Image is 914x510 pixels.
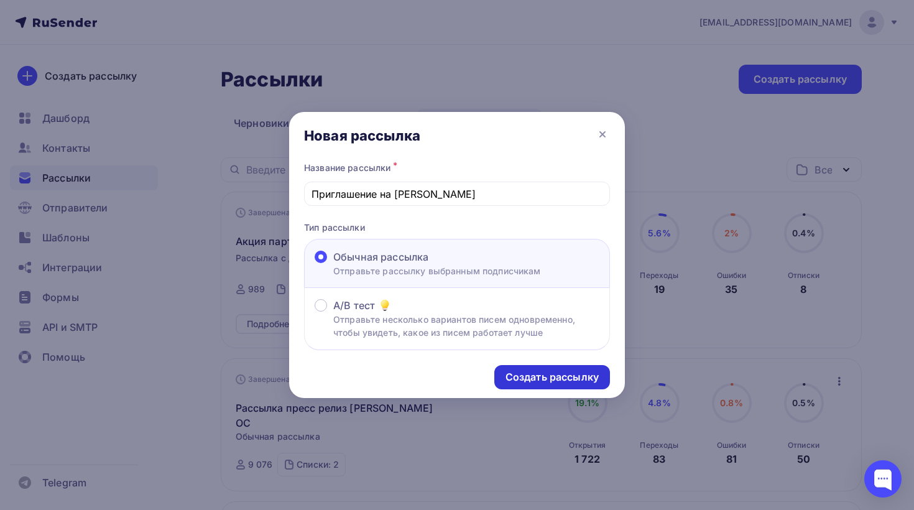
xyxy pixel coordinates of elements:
p: Тип рассылки [304,221,610,234]
p: Отправьте несколько вариантов писем одновременно, чтобы увидеть, какое из писем работает лучше [333,313,599,339]
span: A/B тест [333,298,375,313]
div: Название рассылки [304,159,610,177]
span: Обычная рассылка [333,249,428,264]
input: Придумайте название рассылки [312,187,603,202]
p: Отправьте рассылку выбранным подписчикам [333,264,541,277]
div: Новая рассылка [304,127,420,144]
div: Создать рассылку [505,370,599,384]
